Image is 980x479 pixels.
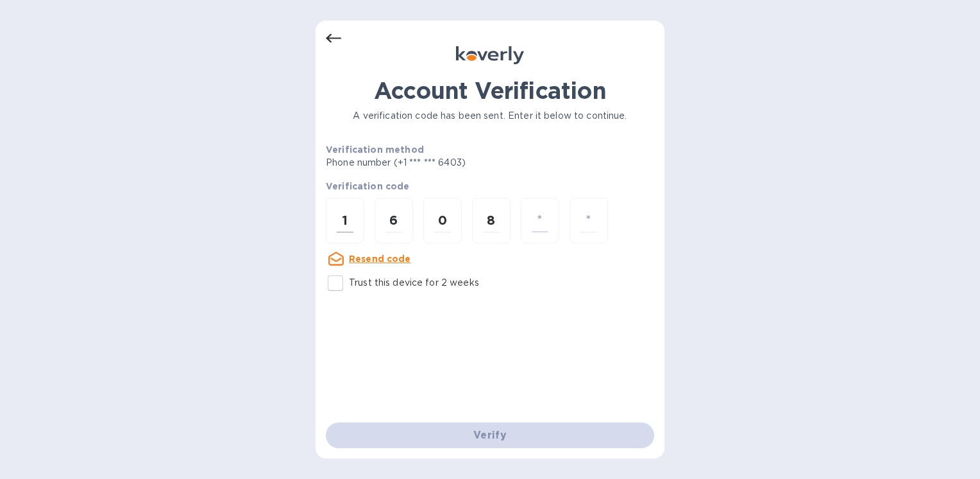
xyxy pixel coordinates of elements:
p: Verification code [326,180,654,193]
p: Trust this device for 2 weeks [349,276,479,290]
h1: Account Verification [326,77,654,104]
p: A verification code has been sent. Enter it below to continue. [326,109,654,123]
u: Resend code [349,254,411,264]
p: Phone number (+1 *** *** 6403) [326,156,564,170]
b: Verification method [326,144,424,155]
